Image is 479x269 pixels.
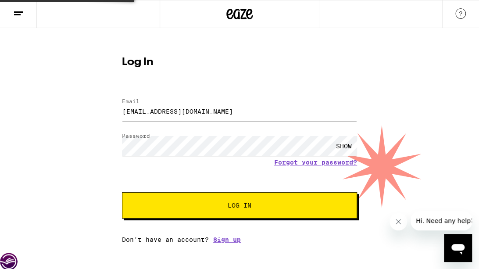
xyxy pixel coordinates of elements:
[122,98,139,104] label: Email
[122,133,150,139] label: Password
[411,211,472,230] iframe: Message from company
[390,213,407,230] iframe: Close message
[444,234,472,262] iframe: Button to launch messaging window
[122,192,357,219] button: Log In
[122,101,357,121] input: Email
[331,136,357,156] div: SHOW
[274,159,357,166] a: Forgot your password?
[122,57,357,68] h1: Log In
[122,236,357,243] div: Don't have an account?
[5,6,63,13] span: Hi. Need any help?
[228,202,251,208] span: Log In
[213,236,241,243] a: Sign up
